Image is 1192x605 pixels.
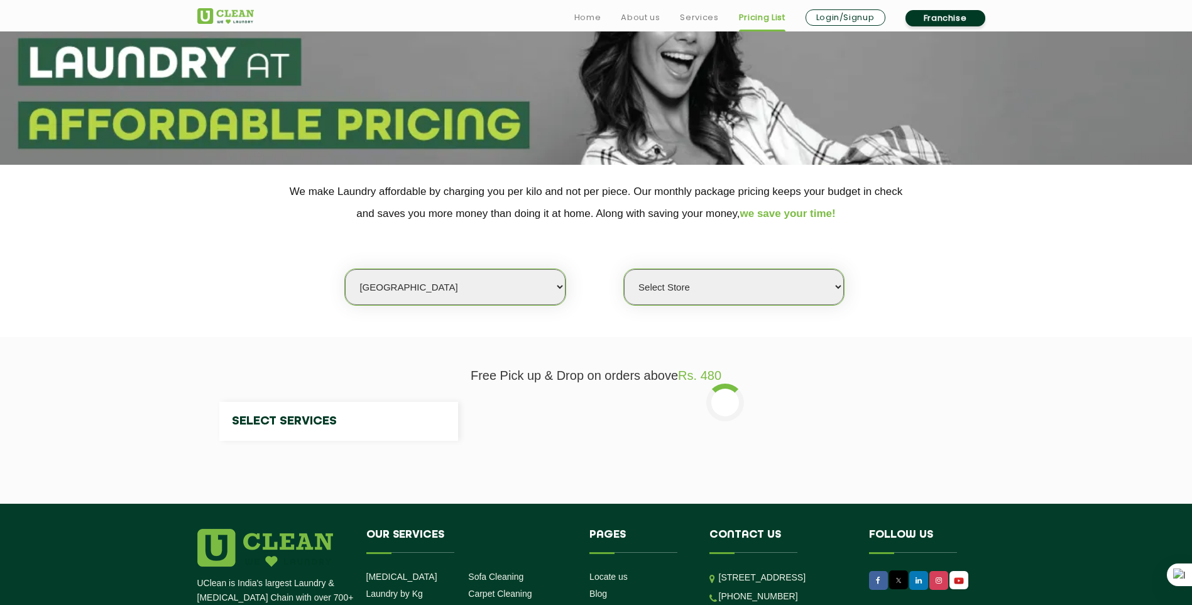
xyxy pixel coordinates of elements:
img: UClean Laundry and Dry Cleaning [197,8,254,24]
p: We make Laundry affordable by charging you per kilo and not per piece. Our monthly package pricin... [197,180,995,225]
a: Locate us [589,572,628,582]
h4: Contact us [709,529,850,553]
p: [STREET_ADDRESS] [719,570,850,585]
span: Rs. 480 [678,369,721,382]
a: Login/Signup [806,9,885,26]
h4: Follow us [869,529,980,553]
a: Services [680,10,718,25]
h4: Pages [589,529,691,553]
a: [MEDICAL_DATA] [366,572,437,582]
h4: Select Services [219,402,458,441]
img: UClean Laundry and Dry Cleaning [951,574,967,587]
a: Pricing List [739,10,785,25]
a: Blog [589,589,607,599]
h4: Our Services [366,529,571,553]
img: logo.png [197,529,333,567]
a: Sofa Cleaning [468,572,523,582]
a: About us [621,10,660,25]
span: we save your time! [740,208,836,219]
a: [PHONE_NUMBER] [719,591,798,601]
a: Home [574,10,601,25]
a: Franchise [905,10,985,26]
p: Free Pick up & Drop on orders above [197,369,995,383]
a: Laundry by Kg [366,589,423,599]
a: Carpet Cleaning [468,589,532,599]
